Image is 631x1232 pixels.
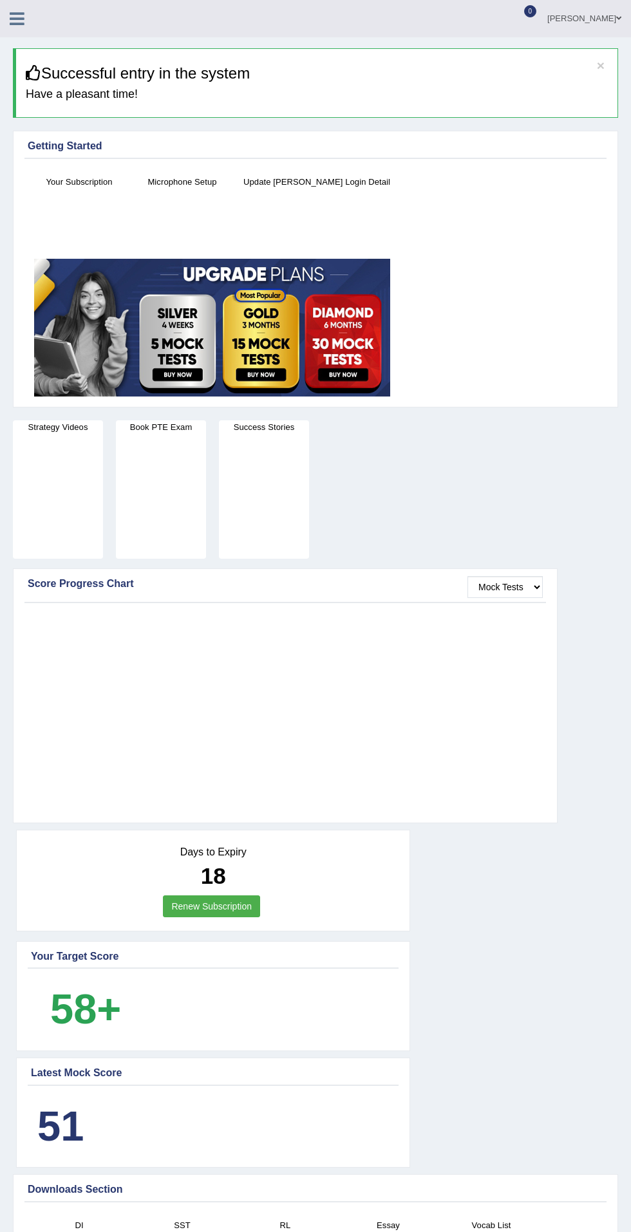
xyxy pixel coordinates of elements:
h4: Have a pleasant time! [26,88,608,101]
button: × [597,59,605,72]
div: Downloads Section [28,1182,603,1197]
h4: Days to Expiry [31,846,395,858]
b: 51 [37,1103,84,1150]
span: 0 [524,5,537,17]
h4: Update [PERSON_NAME] Login Detail [240,175,393,189]
h4: DI [34,1218,124,1232]
h4: SST [137,1218,227,1232]
div: Your Target Score [31,949,395,964]
h4: Vocab List [446,1218,536,1232]
h3: Successful entry in the system [26,65,608,82]
h4: RL [240,1218,330,1232]
h4: Microphone Setup [137,175,227,189]
h4: Success Stories [219,420,309,434]
a: Renew Subscription [163,895,260,917]
div: Score Progress Chart [28,576,543,592]
div: Latest Mock Score [31,1065,395,1081]
div: Getting Started [28,138,603,154]
h4: Book PTE Exam [116,420,206,434]
b: 58+ [50,985,121,1032]
h4: Your Subscription [34,175,124,189]
img: small5.jpg [34,259,390,397]
b: 18 [201,863,226,888]
h4: Essay [343,1218,433,1232]
h4: Strategy Videos [13,420,103,434]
